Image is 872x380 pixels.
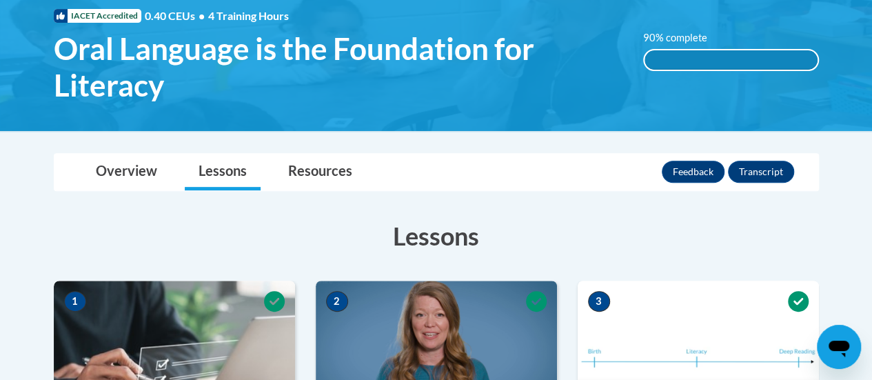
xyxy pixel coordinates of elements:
[54,9,141,23] span: IACET Accredited
[817,325,861,369] iframe: Button to launch messaging window
[208,9,289,22] span: 4 Training Hours
[64,291,86,312] span: 1
[54,30,622,103] span: Oral Language is the Foundation for Literacy
[274,154,366,190] a: Resources
[145,8,208,23] span: 0.40 CEUs
[645,50,818,70] div: 100%
[662,161,724,183] button: Feedback
[185,154,261,190] a: Lessons
[326,291,348,312] span: 2
[728,161,794,183] button: Transcript
[643,30,722,46] label: 90% complete
[82,154,171,190] a: Overview
[199,9,205,22] span: •
[588,291,610,312] span: 3
[54,219,819,253] h3: Lessons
